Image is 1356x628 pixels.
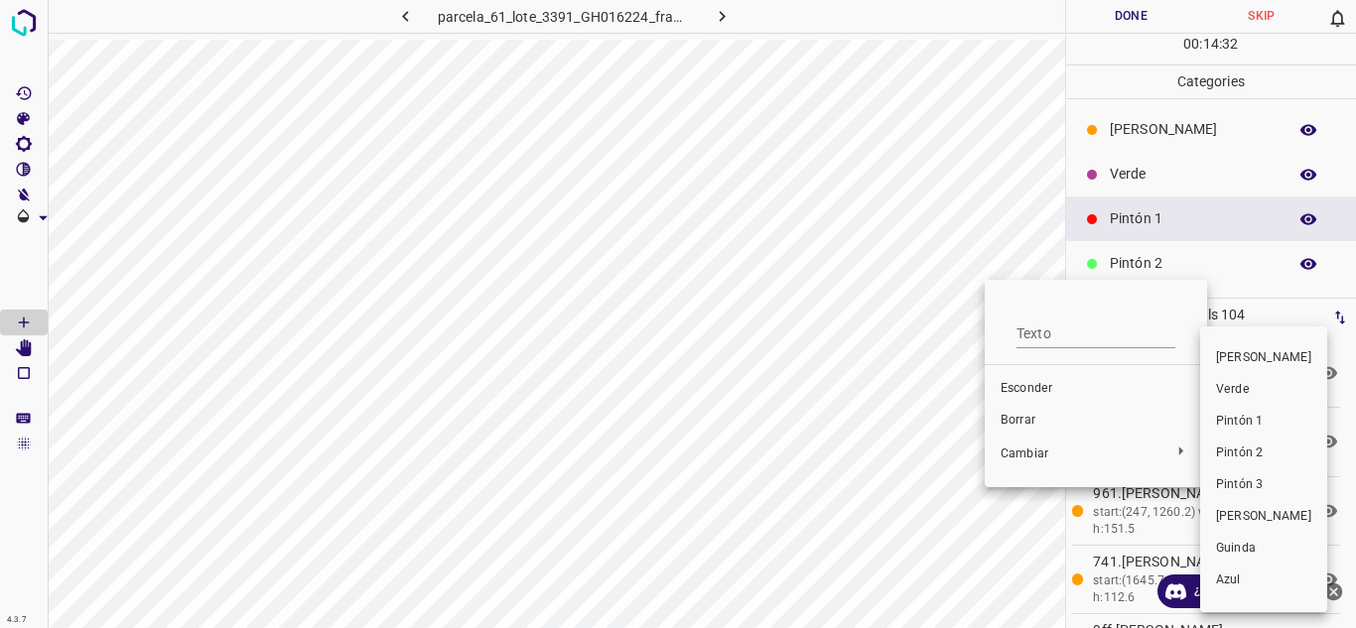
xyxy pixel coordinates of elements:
[1216,413,1311,431] span: Pintón 1
[1216,349,1311,367] span: [PERSON_NAME]
[1216,444,1311,462] span: Pintón 2
[1216,508,1311,526] span: [PERSON_NAME]
[1216,476,1311,494] span: Pintón 3
[1216,571,1311,589] span: Azul
[1216,381,1311,399] span: Verde
[1216,540,1311,558] span: Guinda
